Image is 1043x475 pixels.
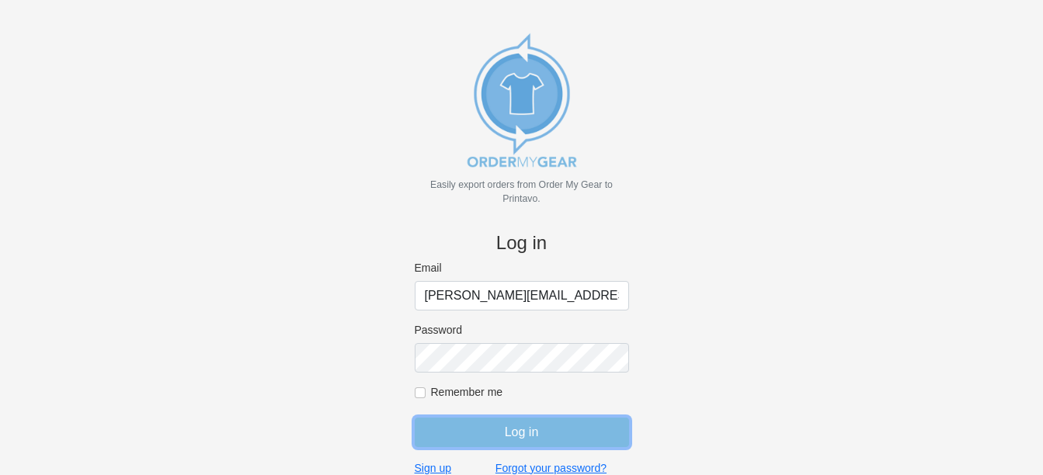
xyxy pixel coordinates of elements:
[495,461,607,475] a: Forgot your password?
[444,23,600,178] img: new_omg_export_logo-652582c309f788888370c3373ec495a74b7b3fc93c8838f76510ecd25890bcc4.png
[415,261,629,275] label: Email
[415,461,451,475] a: Sign up
[415,178,629,206] p: Easily export orders from Order My Gear to Printavo.
[415,232,629,255] h4: Log in
[415,418,629,447] input: Log in
[431,385,629,399] label: Remember me
[415,323,629,337] label: Password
